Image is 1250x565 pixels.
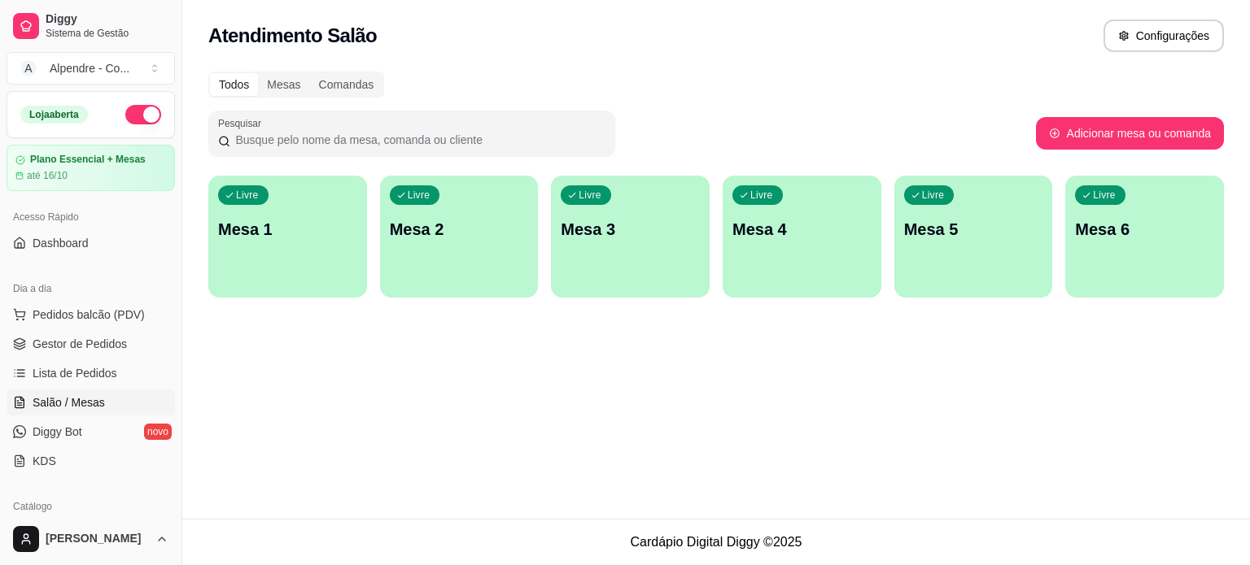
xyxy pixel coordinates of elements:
[27,169,68,182] article: até 16/10
[33,365,117,381] span: Lista de Pedidos
[380,176,539,298] button: LivreMesa 2
[579,189,601,202] p: Livre
[7,145,175,191] a: Plano Essencial + Mesasaté 16/10
[1075,218,1214,241] p: Mesa 6
[750,189,773,202] p: Livre
[33,394,105,411] span: Salão / Mesas
[33,424,82,440] span: Diggy Bot
[922,189,945,202] p: Livre
[208,176,367,298] button: LivreMesa 1
[50,60,129,76] div: Alpendre - Co ...
[125,105,161,124] button: Alterar Status
[33,453,56,469] span: KDS
[7,519,175,558] button: [PERSON_NAME]
[894,176,1053,298] button: LivreMesa 5
[561,218,700,241] p: Mesa 3
[208,23,377,49] h2: Atendimento Salão
[258,73,309,96] div: Mesas
[904,218,1043,241] p: Mesa 5
[20,106,88,124] div: Loja aberta
[182,519,1250,565] footer: Cardápio Digital Diggy © 2025
[390,218,529,241] p: Mesa 2
[20,60,37,76] span: A
[1104,20,1224,52] button: Configurações
[46,532,149,546] span: [PERSON_NAME]
[7,302,175,328] button: Pedidos balcão (PDV)
[1036,117,1224,150] button: Adicionar mesa ou comanda
[723,176,881,298] button: LivreMesa 4
[210,73,258,96] div: Todos
[7,360,175,386] a: Lista de Pedidos
[218,218,357,241] p: Mesa 1
[7,389,175,415] a: Salão / Mesas
[46,12,168,27] span: Diggy
[33,306,145,323] span: Pedidos balcão (PDV)
[7,204,175,230] div: Acesso Rápido
[7,276,175,302] div: Dia a dia
[7,493,175,519] div: Catálogo
[1065,176,1224,298] button: LivreMesa 6
[33,235,89,251] span: Dashboard
[46,27,168,40] span: Sistema de Gestão
[7,331,175,357] a: Gestor de Pedidos
[7,448,175,474] a: KDS
[30,154,146,166] article: Plano Essencial + Mesas
[7,230,175,256] a: Dashboard
[230,132,605,148] input: Pesquisar
[408,189,431,202] p: Livre
[7,52,175,85] button: Select a team
[551,176,710,298] button: LivreMesa 3
[732,218,872,241] p: Mesa 4
[218,116,267,130] label: Pesquisar
[310,73,383,96] div: Comandas
[7,419,175,445] a: Diggy Botnovo
[1093,189,1116,202] p: Livre
[7,7,175,46] a: DiggySistema de Gestão
[33,336,127,352] span: Gestor de Pedidos
[236,189,259,202] p: Livre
